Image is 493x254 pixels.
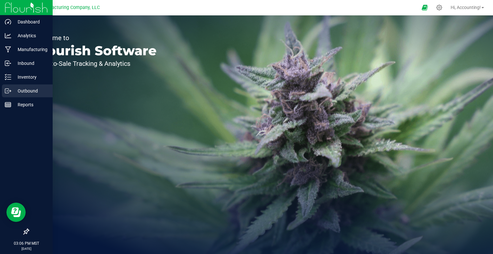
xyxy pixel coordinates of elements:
[5,19,11,25] inline-svg: Dashboard
[11,87,50,95] p: Outbound
[5,32,11,39] inline-svg: Analytics
[5,88,11,94] inline-svg: Outbound
[5,101,11,108] inline-svg: Reports
[418,1,432,14] span: Open Ecommerce Menu
[5,60,11,66] inline-svg: Inbound
[11,18,50,26] p: Dashboard
[11,73,50,81] p: Inventory
[35,44,157,57] p: Flourish Software
[11,101,50,109] p: Reports
[3,246,50,251] p: [DATE]
[3,241,50,246] p: 03:06 PM MST
[5,74,11,80] inline-svg: Inventory
[31,5,100,10] span: BB Manufacturing Company, LLC
[35,60,157,67] p: Seed-to-Sale Tracking & Analytics
[11,59,50,67] p: Inbound
[5,46,11,53] inline-svg: Manufacturing
[35,35,157,41] p: Welcome to
[11,46,50,53] p: Manufacturing
[11,32,50,39] p: Analytics
[6,203,26,222] iframe: Resource center
[435,4,443,11] div: Manage settings
[451,5,481,10] span: Hi, Accounting!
